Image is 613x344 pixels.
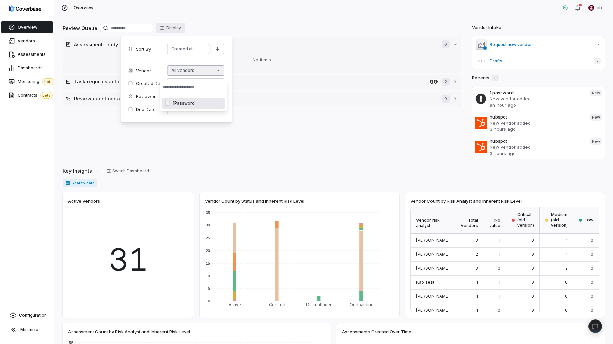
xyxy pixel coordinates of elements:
span: 0 [531,294,534,299]
span: 0 [591,280,593,285]
span: 2 [442,78,450,86]
a: Key Insights [63,164,99,178]
span: Critical (old version) [517,212,534,228]
span: 31 [109,237,148,283]
span: 1 [476,294,478,299]
button: All vendors [167,65,224,76]
button: Created at [167,44,209,54]
span: New [590,138,602,145]
text: 25 [206,236,210,240]
div: Vendor risk analyst [411,207,455,234]
button: pb undefined avatarpb [584,3,606,13]
span: Due Date [136,106,164,112]
span: Reviewer [136,93,164,99]
span: 3 [475,238,478,243]
span: Request new vendor [490,42,593,47]
span: [PERSON_NAME] [416,266,450,271]
span: Low [585,217,593,223]
span: 1 [566,252,568,257]
button: Descending [211,44,224,54]
a: 1 passwordNew vendor addedan hour agoNew [472,87,605,111]
button: Minimize [3,323,51,337]
span: 1 [499,238,500,243]
h3: 1 password [490,90,584,96]
span: 0 [565,294,568,299]
p: New vendor added [490,96,584,102]
p: 3 hours ago [490,150,584,156]
span: 0 [565,280,568,285]
span: Created Date [136,80,164,87]
img: logo-D7KZi-bG.svg [9,5,41,12]
span: 2 [476,252,478,257]
h2: Recents [472,75,499,81]
span: Key Insights [63,167,92,174]
span: Active Vendors [68,198,100,204]
button: Review questionnaire submission0 [63,92,461,106]
span: Assessments [18,52,46,57]
div: 1Password [173,100,222,106]
span: Minimize [20,327,38,332]
span: beta [40,92,53,99]
span: pb [597,5,602,11]
text: 5 [208,286,210,291]
p: 3 hours ago [490,126,584,132]
span: Kao Test [416,280,434,285]
span: 0 [591,252,593,257]
text: 30 [206,223,210,227]
svg: Descending [215,46,220,52]
a: Overview [1,21,53,33]
span: 0 [442,95,450,103]
span: 1 [476,308,478,313]
h3: hubspot [490,114,584,120]
div: No items [66,51,458,69]
a: Vendors [1,35,53,47]
span: beta [42,78,55,85]
p: New vendor added [490,120,584,126]
a: Contractsbeta [1,89,53,101]
span: Year to date [63,179,97,187]
span: New [590,90,602,96]
h2: Assessment ready for review [74,41,435,48]
span: 0 [591,266,593,271]
text: 20 [206,249,210,253]
span: 1 [476,280,478,285]
span: Vendor Count by Status and Inherent Risk Level [205,198,304,204]
span: 0 [442,40,450,48]
span: Overview [18,25,37,30]
span: Drafts [490,58,589,64]
span: 0 [498,266,500,271]
h2: Task requires action [74,78,427,85]
a: hubspotNew vendor added3 hours agoNew [472,111,605,135]
h2: Vendor Intake [472,24,501,31]
a: Dashboards [1,62,53,74]
div: Total Vendors [455,207,484,234]
span: Vendor Count by Risk Analyst and Inherent Risk Level [410,198,522,204]
span: 0 [565,308,568,313]
span: 1 [566,238,568,243]
span: [PERSON_NAME] [416,308,450,313]
span: 1 [499,280,500,285]
span: Contracts [18,92,53,99]
span: 0 [531,308,534,313]
h2: Review questionnaire submission [74,95,435,102]
button: [DATE] - [DATE] [167,78,224,89]
span: 0 [531,266,534,271]
button: Display [156,23,185,33]
span: 0 [591,294,593,299]
button: Drafts2 [472,53,605,69]
span: 1 [499,294,500,299]
p: an hour ago [490,102,584,108]
p: New vendor added [490,144,584,150]
button: Key Insights [61,164,101,178]
span: 3 [492,75,499,81]
div: Suggestions [160,95,228,111]
span: Overview [74,5,93,11]
span: 3 [475,266,478,271]
span: New [590,114,602,121]
span: Configuration [19,313,47,318]
span: Vendor [136,67,164,74]
h2: Review Queue [63,25,97,32]
span: Monitoring [18,78,55,85]
span: 0 [591,308,593,313]
span: [PERSON_NAME] [416,252,450,257]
